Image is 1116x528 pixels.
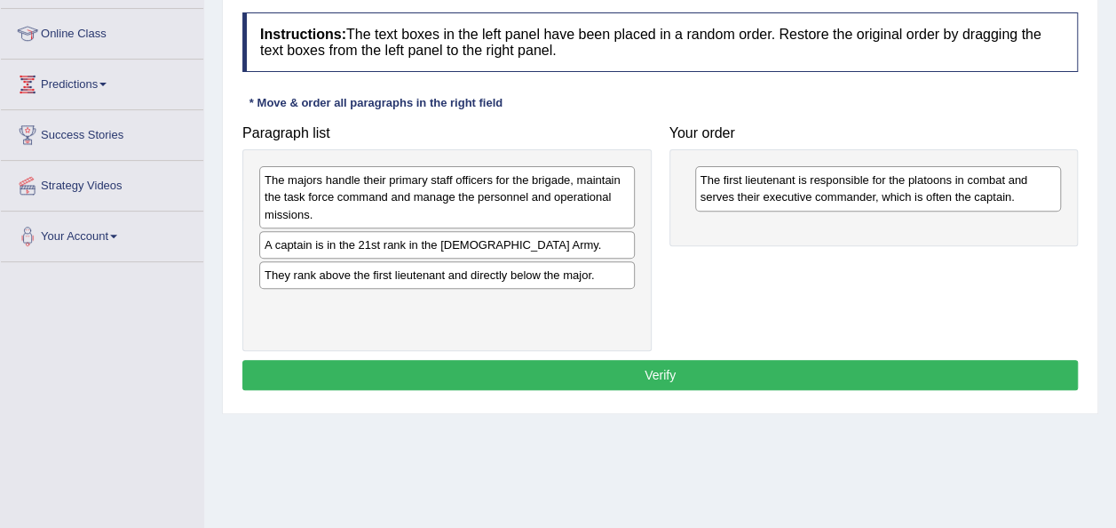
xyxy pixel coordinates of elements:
[1,212,203,256] a: Your Account
[259,166,635,228] div: The majors handle their primary staff officers for the brigade, maintain the task force command a...
[669,125,1079,141] h4: Your order
[1,161,203,205] a: Strategy Videos
[1,9,203,53] a: Online Class
[260,27,346,42] b: Instructions:
[259,231,635,259] div: A captain is in the 21st rank in the [DEMOGRAPHIC_DATA] Army.
[242,94,510,111] div: * Move & order all paragraphs in the right field
[695,166,1062,211] div: The first lieutenant is responsible for the platoons in combat and serves their executive command...
[1,110,203,155] a: Success Stories
[242,12,1078,72] h4: The text boxes in the left panel have been placed in a random order. Restore the original order b...
[259,261,635,289] div: They rank above the first lieutenant and directly below the major.
[242,360,1078,390] button: Verify
[242,125,652,141] h4: Paragraph list
[1,60,203,104] a: Predictions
